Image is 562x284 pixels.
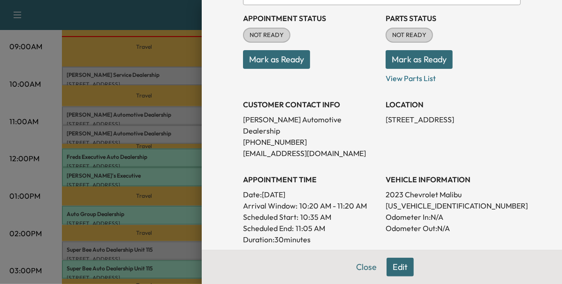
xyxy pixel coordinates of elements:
[386,211,521,223] p: Odometer In: N/A
[387,258,414,277] button: Edit
[243,13,378,24] h3: Appointment Status
[296,223,325,234] p: 11:05 AM
[386,50,453,69] button: Mark as Ready
[386,114,521,125] p: [STREET_ADDRESS]
[243,211,298,223] p: Scheduled Start:
[386,200,521,211] p: [US_VEHICLE_IDENTIFICATION_NUMBER]
[243,50,310,69] button: Mark as Ready
[386,189,521,200] p: 2023 Chevrolet Malibu
[243,136,378,148] p: [PHONE_NUMBER]
[350,258,383,277] button: Close
[243,234,378,245] p: Duration: 30 minutes
[299,200,367,211] span: 10:20 AM - 11:20 AM
[386,99,521,110] h3: LOCATION
[243,174,378,185] h3: APPOINTMENT TIME
[243,148,378,159] p: [EMAIL_ADDRESS][DOMAIN_NAME]
[386,69,521,84] p: View Parts List
[243,189,378,200] p: Date: [DATE]
[386,223,521,234] p: Odometer Out: N/A
[387,30,432,40] span: NOT READY
[386,13,521,24] h3: Parts Status
[244,30,289,40] span: NOT READY
[386,174,521,185] h3: VEHICLE INFORMATION
[243,99,378,110] h3: CUSTOMER CONTACT INFO
[243,114,378,136] p: [PERSON_NAME] Automotive Dealership
[300,211,331,223] p: 10:35 AM
[243,200,378,211] p: Arrival Window:
[243,223,294,234] p: Scheduled End:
